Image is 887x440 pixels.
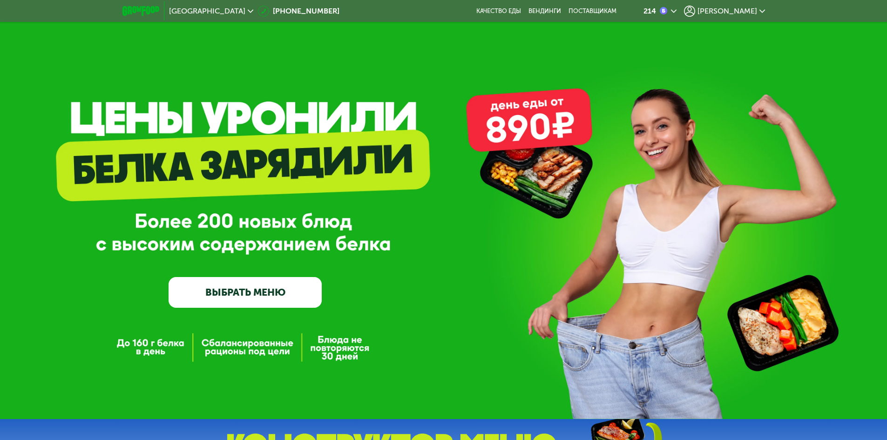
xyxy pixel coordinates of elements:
[258,6,339,17] a: [PHONE_NUMBER]
[528,7,561,15] a: Вендинги
[697,7,757,15] span: [PERSON_NAME]
[169,7,245,15] span: [GEOGRAPHIC_DATA]
[169,277,322,308] a: ВЫБРАТЬ МЕНЮ
[643,7,656,15] div: 214
[569,7,616,15] div: поставщикам
[476,7,521,15] a: Качество еды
